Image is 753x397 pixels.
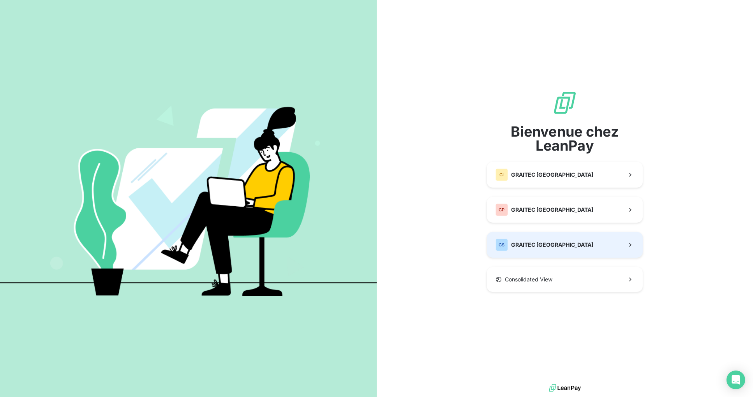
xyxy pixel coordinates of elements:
[487,232,643,258] button: GSGRAITEC [GEOGRAPHIC_DATA]
[511,171,593,179] span: GRAITEC [GEOGRAPHIC_DATA]
[549,382,581,394] img: logo
[487,125,643,153] span: Bienvenue chez LeanPay
[505,276,552,283] span: Consolidated View
[496,169,508,181] div: GI
[727,371,745,389] div: Open Intercom Messenger
[487,197,643,223] button: GPGRAITEC [GEOGRAPHIC_DATA]
[487,162,643,188] button: GIGRAITEC [GEOGRAPHIC_DATA]
[496,239,508,251] div: GS
[511,241,593,249] span: GRAITEC [GEOGRAPHIC_DATA]
[487,267,643,292] button: Consolidated View
[511,206,593,214] span: GRAITEC [GEOGRAPHIC_DATA]
[552,90,577,115] img: logo sigle
[496,204,508,216] div: GP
